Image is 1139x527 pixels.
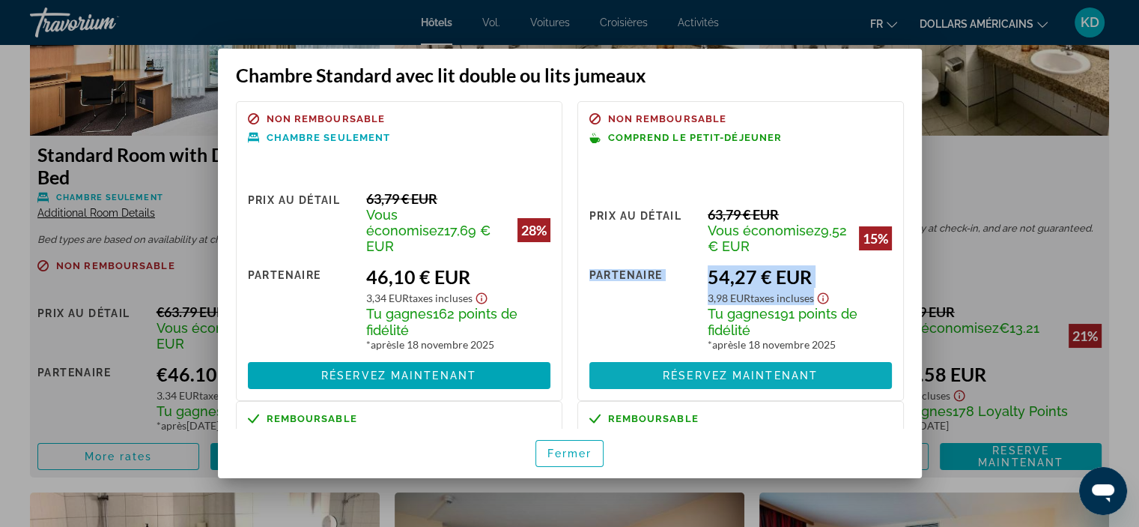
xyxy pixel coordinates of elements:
[708,223,821,238] font: Vous économisez
[589,413,892,424] a: Remboursable
[366,265,470,288] font: 46,10 € EUR
[708,306,774,322] font: Tu gagnes
[547,448,592,460] font: Fermer
[589,269,663,281] font: Partenaire
[248,413,550,424] a: Remboursable
[396,338,494,351] font: le 18 novembre 2025
[366,306,433,322] font: Tu gagnes
[708,223,847,254] font: 9,52 € EUR
[236,64,646,86] font: Chambre Standard avec lit double ou lits jumeaux
[366,223,490,254] font: 17,69 € EUR
[321,370,476,382] font: Réservez maintenant
[248,194,341,206] font: Prix ​​au détail
[663,370,818,382] font: Réservez maintenant
[1079,467,1127,515] iframe: Bouton de lancement de la fenêtre de messagerie
[608,132,783,143] font: Comprend le petit-déjeuner
[708,206,779,223] font: 63,79 € EUR
[248,362,550,389] button: Réservez maintenant
[371,338,396,351] font: après
[863,230,888,247] font: 15%
[366,306,517,338] font: 162 points de fidélité
[248,269,321,281] font: Partenaire
[366,190,437,207] font: 63,79 € EUR
[267,413,357,424] font: Remboursable
[366,207,444,238] font: Vous économisez
[267,132,391,143] font: Chambre seulement
[750,292,814,304] font: Taxes incluses
[409,292,473,304] font: Taxes incluses
[608,413,699,424] font: Remboursable
[473,288,490,305] button: Afficher l'avis de non-responsabilité concernant les taxes et les frais
[535,440,604,467] button: Fermer
[366,292,409,304] font: 3,34 EUR
[708,292,750,304] font: 3,98 EUR
[738,338,836,351] font: le 18 novembre 2025
[267,113,386,124] font: Non remboursable
[708,306,857,338] font: 191 points de fidélité
[589,362,892,389] button: Réservez maintenant
[608,113,727,124] font: Non remboursable
[712,338,738,351] font: après
[589,210,682,222] font: Prix ​​au détail
[708,265,812,288] font: 54,27 € EUR
[521,222,547,238] font: 28%
[814,288,832,305] button: Afficher l'avis de non-responsabilité concernant les taxes et les frais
